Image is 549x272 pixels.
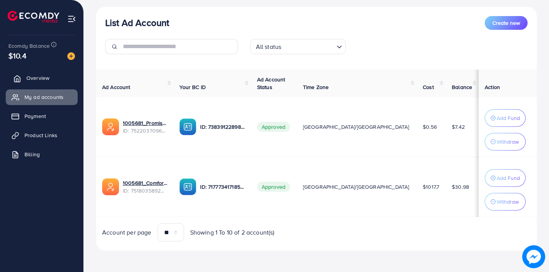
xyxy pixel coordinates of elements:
[102,118,119,135] img: ic-ads-acc.e4c84228.svg
[497,113,520,123] p: Add Fund
[26,74,49,82] span: Overview
[485,16,528,30] button: Create new
[67,52,75,60] img: image
[24,112,46,120] span: Payment
[452,183,469,191] span: $30.98
[8,42,50,50] span: Ecomdy Balance
[123,119,167,127] a: 1005681_PromiseAccount_1751360980577
[123,179,167,195] div: <span class='underline'>1005681_Comfort Business_1750429140479</span></br>7518035892502691857
[190,228,275,237] span: Showing 1 To 10 of 2 account(s)
[123,179,167,187] a: 1005681_Comfort Business_1750429140479
[102,228,152,237] span: Account per page
[102,178,119,195] img: ic-ads-acc.e4c84228.svg
[485,133,526,151] button: Withdraw
[497,173,520,183] p: Add Fund
[283,40,333,52] input: Search for option
[485,83,500,91] span: Action
[423,183,439,191] span: $1017.7
[67,15,76,23] img: menu
[452,83,472,91] span: Balance
[257,122,290,132] span: Approved
[423,83,434,91] span: Cost
[6,128,78,143] a: Product Links
[8,11,59,23] img: logo
[102,83,130,91] span: Ad Account
[257,182,290,192] span: Approved
[497,197,519,206] p: Withdraw
[105,17,169,28] h3: List Ad Account
[492,19,520,27] span: Create new
[24,131,57,139] span: Product Links
[6,108,78,124] a: Payment
[200,122,244,131] p: ID: 7383912289897807873
[6,147,78,162] a: Billing
[179,83,206,91] span: Your BC ID
[179,118,196,135] img: ic-ba-acc.ded83a64.svg
[6,70,78,86] a: Overview
[24,151,40,158] span: Billing
[485,193,526,210] button: Withdraw
[452,123,465,131] span: $7.42
[8,50,26,61] span: $10.4
[123,119,167,135] div: <span class='underline'>1005681_PromiseAccount_1751360980577</span></br>7522037096215838738
[6,89,78,105] a: My ad accounts
[485,169,526,187] button: Add Fund
[303,83,329,91] span: Time Zone
[250,39,346,54] div: Search for option
[423,123,437,131] span: $0.56
[123,187,167,194] span: ID: 7518035892502691857
[179,178,196,195] img: ic-ba-acc.ded83a64.svg
[200,182,244,191] p: ID: 7177734171857666049
[303,123,409,131] span: [GEOGRAPHIC_DATA]/[GEOGRAPHIC_DATA]
[303,183,409,191] span: [GEOGRAPHIC_DATA]/[GEOGRAPHIC_DATA]
[522,245,545,268] img: image
[254,41,283,52] span: All status
[24,93,64,101] span: My ad accounts
[485,109,526,127] button: Add Fund
[497,137,519,146] p: Withdraw
[257,76,285,91] span: Ad Account Status
[123,127,167,134] span: ID: 7522037096215838738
